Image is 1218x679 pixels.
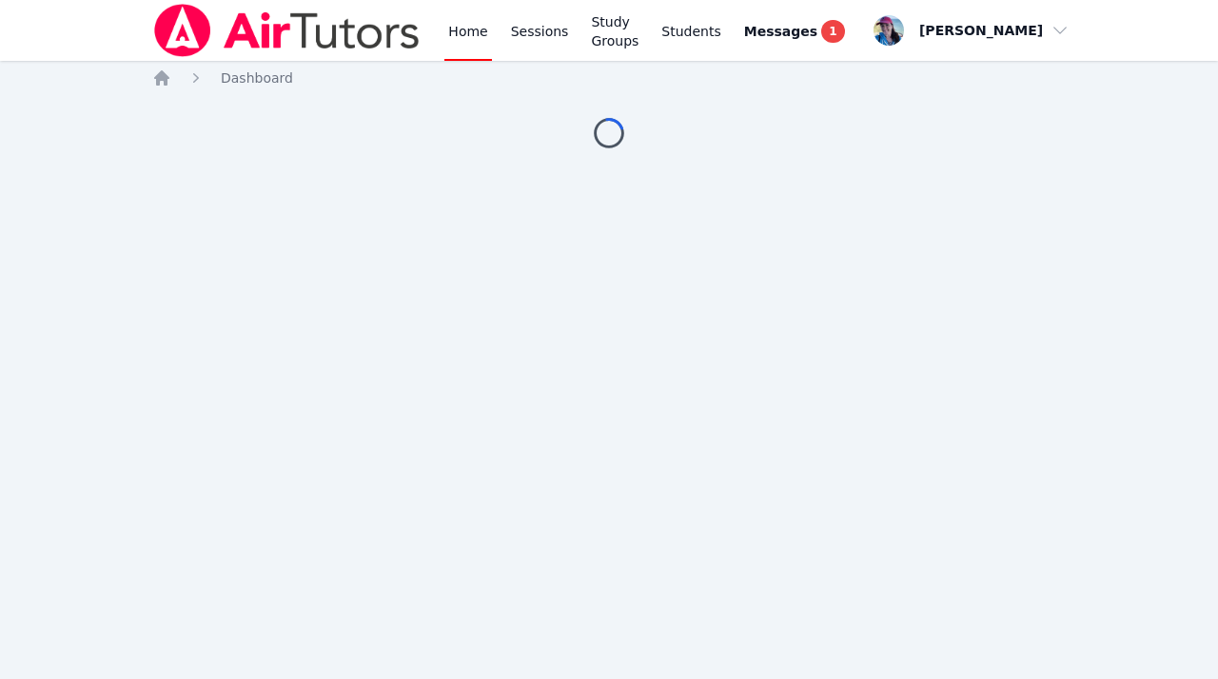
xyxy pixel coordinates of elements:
[152,68,1066,87] nav: Breadcrumb
[821,20,844,43] span: 1
[221,70,293,86] span: Dashboard
[744,22,817,41] span: Messages
[221,68,293,87] a: Dashboard
[152,4,422,57] img: Air Tutors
